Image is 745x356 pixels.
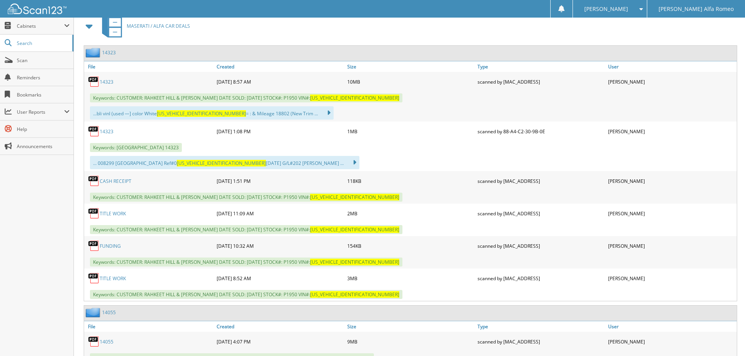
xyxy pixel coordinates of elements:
div: scanned by [MAC_ADDRESS] [476,334,606,349]
a: 14323 [100,79,113,85]
span: Cabinets [17,23,64,29]
span: Keywords: CUSTOMER: RAHKEET HILL & [PERSON_NAME] DATE SOLD: [DATE] STOCK#: P1950 VIN#: [90,290,402,299]
div: 2MB [345,206,476,221]
span: Keywords: CUSTOMER: RAHKEET HILL & [PERSON_NAME] DATE SOLD: [DATE] STOCK#: P1950 VIN#: [90,193,402,202]
a: User [606,61,737,72]
div: [DATE] 10:32 AM [215,238,345,254]
a: TITLE WORK [100,210,126,217]
span: MASERATI / ALFA CAR DEALS [127,23,190,29]
span: Keywords: CUSTOMER: RAHKEET HILL & [PERSON_NAME] DATE SOLD: [DATE] STOCK#: P1950 VIN#: [90,258,402,267]
div: 154KB [345,238,476,254]
img: folder2.png [86,308,102,317]
a: File [84,61,215,72]
span: User Reports [17,109,64,115]
img: PDF.png [88,76,100,88]
a: Size [345,61,476,72]
a: 14055 [102,309,116,316]
a: FUNDING [100,243,121,249]
a: Created [215,321,345,332]
span: [US_VEHICLE_IDENTIFICATION_NUMBER] [310,194,399,200]
span: Reminders [17,74,70,81]
img: PDF.png [88,208,100,219]
div: scanned by [MAC_ADDRESS] [476,270,606,286]
a: 14323 [100,128,113,135]
span: [US_VEHICLE_IDENTIFICATION_NUMBER] [177,160,266,166]
span: [US_VEHICLE_IDENTIFICATION_NUMBER] [157,110,246,117]
div: scanned by [MAC_ADDRESS] [476,74,606,89]
img: PDF.png [88,336,100,347]
div: ... 008299 [GEOGRAPHIC_DATA] Ref#0 [DATE] G/L#202 [PERSON_NAME] ... [90,156,359,169]
div: [PERSON_NAME] [606,334,737,349]
div: [DATE] 1:51 PM [215,173,345,189]
a: Type [476,61,606,72]
span: Help [17,126,70,132]
span: [PERSON_NAME] [584,7,628,11]
span: Bookmarks [17,91,70,98]
div: 118KB [345,173,476,189]
img: PDF.png [88,272,100,284]
a: File [84,321,215,332]
div: [PERSON_NAME] [606,74,737,89]
div: [PERSON_NAME] [606,206,737,221]
a: MASERATI / ALFA CAR DEALS [97,11,190,41]
a: TITLE WORK [100,275,126,282]
img: PDF.png [88,175,100,187]
div: [PERSON_NAME] [606,238,737,254]
span: [US_VEHICLE_IDENTIFICATION_NUMBER] [310,259,399,265]
a: 14055 [100,338,113,345]
div: [DATE] 8:52 AM [215,270,345,286]
img: scan123-logo-white.svg [8,4,66,14]
a: Type [476,321,606,332]
span: [PERSON_NAME] Alfa Romeo [659,7,734,11]
img: folder2.png [86,48,102,57]
iframe: Chat Widget [706,318,745,356]
div: scanned by 88-A4-C2-30-9B-0E [476,123,606,139]
a: 14323 [102,49,116,56]
div: [PERSON_NAME] [606,123,737,139]
div: [DATE] 1:08 PM [215,123,345,139]
span: Keywords: CUSTOMER: RAHKEET HILL & [PERSON_NAME] DATE SOLD: [DATE] STOCK#: P1950 VIN#: [90,93,402,102]
span: Scan [17,57,70,64]
img: PDF.png [88,240,100,252]
a: Size [345,321,476,332]
a: Created [215,61,345,72]
a: CASH RECEIPT [100,178,131,184]
span: [US_VEHICLE_IDENTIFICATION_NUMBER] [310,226,399,233]
div: ...bli vinl (used —] color White = : & Mileage 18802 (New Trim ... [90,106,334,120]
span: Keywords: CUSTOMER: RAHKEET HILL & [PERSON_NAME] DATE SOLD: [DATE] STOCK#: P1950 VIN#: [90,225,402,234]
img: PDF.png [88,125,100,137]
div: 1MB [345,123,476,139]
span: [US_VEHICLE_IDENTIFICATION_NUMBER] [310,291,399,298]
span: [US_VEHICLE_IDENTIFICATION_NUMBER] [310,95,399,101]
div: [DATE] 4:07 PM [215,334,345,349]
span: Announcements [17,143,70,150]
div: 9MB [345,334,476,349]
span: Keywords: [GEOGRAPHIC_DATA] 14323 [90,143,182,152]
div: [PERSON_NAME] [606,173,737,189]
a: User [606,321,737,332]
div: scanned by [MAC_ADDRESS] [476,206,606,221]
div: [DATE] 8:57 AM [215,74,345,89]
div: 3MB [345,270,476,286]
div: [DATE] 11:09 AM [215,206,345,221]
div: scanned by [MAC_ADDRESS] [476,238,606,254]
div: 10MB [345,74,476,89]
div: [PERSON_NAME] [606,270,737,286]
span: Search [17,40,68,47]
div: scanned by [MAC_ADDRESS] [476,173,606,189]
